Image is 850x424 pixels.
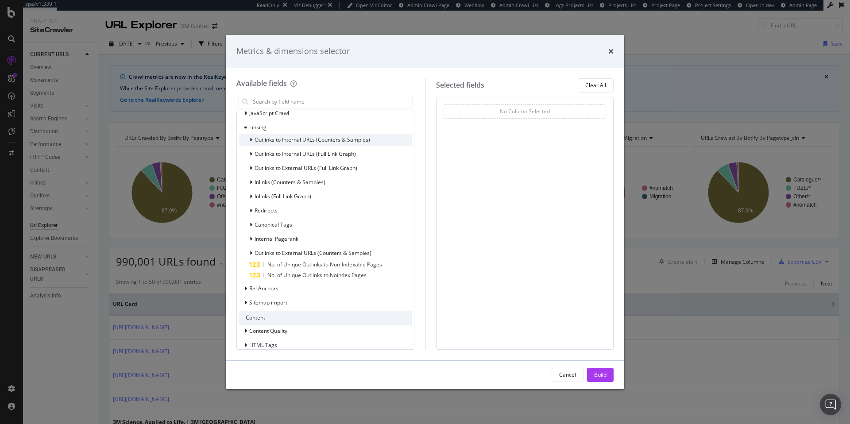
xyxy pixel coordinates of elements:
[252,95,412,108] input: Search by field name
[249,285,278,292] span: Rel Anchors
[255,150,356,158] span: Outlinks to Internal URLs (Full Link Graph)
[267,261,382,268] span: No. of Unique Outlinks to Non-Indexable Pages
[249,123,267,131] span: Linking
[239,311,412,325] div: Content
[578,78,614,93] button: Clear All
[587,368,614,382] button: Build
[255,136,370,143] span: Outlinks to Internal URLs (Counters & Samples)
[608,46,614,57] div: times
[500,108,550,115] div: No Column Selected
[255,178,325,186] span: Inlinks (Counters & Samples)
[267,271,367,279] span: No. of Unique Outlinks to Noindex Pages
[236,78,287,88] div: Available fields
[820,394,841,415] div: Open Intercom Messenger
[249,327,287,335] span: Content Quality
[585,81,606,89] div: Clear All
[249,341,277,349] span: HTML Tags
[594,371,607,378] div: Build
[255,207,278,214] span: Redirects
[552,368,583,382] button: Cancel
[249,299,287,306] span: Sitemap import
[559,371,576,378] div: Cancel
[255,164,357,172] span: Outlinks to External URLs (Full Link Graph)
[236,46,350,57] div: Metrics & dimensions selector
[436,80,484,90] div: Selected fields
[255,249,371,257] span: Outlinks to External URLs (Counters & Samples)
[255,221,292,228] span: Canonical Tags
[226,35,624,389] div: modal
[255,193,311,200] span: Inlinks (Full Link Graph)
[249,109,289,117] span: JavaScript Crawl
[255,235,298,243] span: Internal Pagerank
